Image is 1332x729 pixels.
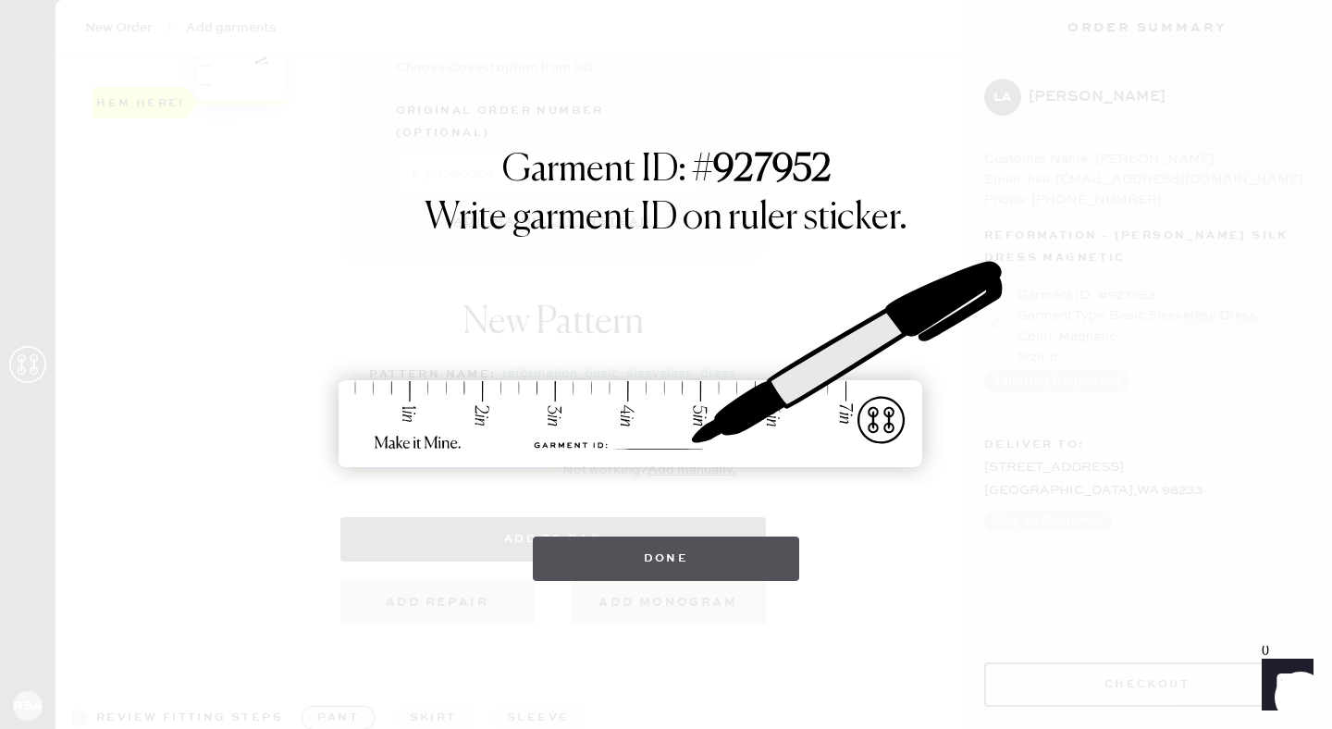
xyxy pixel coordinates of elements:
[713,152,831,189] strong: 927952
[425,196,907,241] h1: Write garment ID on ruler sticker.
[533,537,800,581] button: Done
[319,213,1013,518] img: ruler-sticker-sharpie.svg
[502,148,831,196] h1: Garment ID: #
[1244,646,1324,725] iframe: Front Chat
